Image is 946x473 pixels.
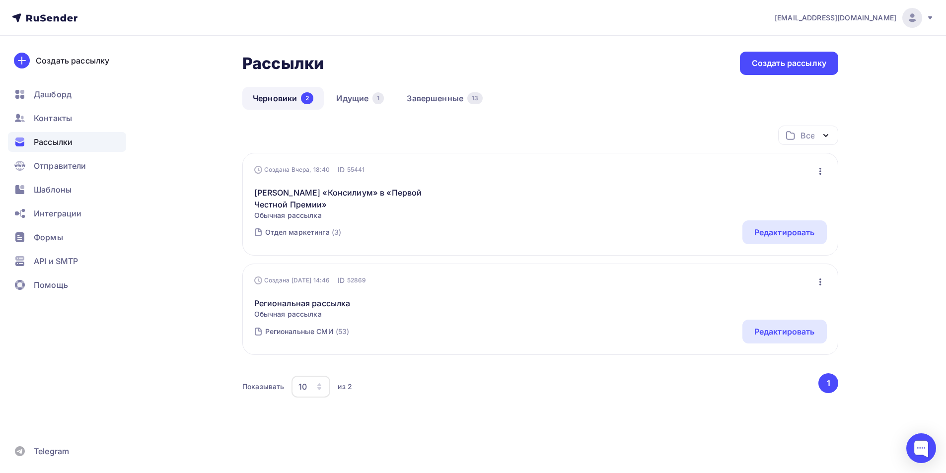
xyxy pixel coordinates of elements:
div: Создать рассылку [36,55,109,67]
div: 2 [301,92,313,104]
span: API и SMTP [34,255,78,267]
div: Создана [DATE] 14:46 [254,276,330,284]
div: 10 [298,381,307,393]
div: из 2 [338,382,352,392]
a: Черновики2 [242,87,324,110]
div: (3) [332,227,341,237]
a: Отправители [8,156,126,176]
span: Формы [34,231,63,243]
div: Показывать [242,382,284,392]
a: Шаблоны [8,180,126,200]
a: Региональные СМИ (53) [264,324,351,339]
div: (53) [336,327,350,337]
ul: Pagination [817,373,839,393]
span: 55441 [347,165,365,175]
span: 52869 [347,275,366,285]
button: Все [778,126,838,145]
div: Создать рассылку [752,58,826,69]
a: [PERSON_NAME] «Консилиум» в «Первой Честной Премии» [254,187,425,210]
span: ID [338,165,345,175]
div: Все [800,130,814,141]
span: [EMAIL_ADDRESS][DOMAIN_NAME] [775,13,896,23]
div: Региональные СМИ [265,327,334,337]
span: Дашборд [34,88,72,100]
a: Формы [8,227,126,247]
a: Контакты [8,108,126,128]
span: Помощь [34,279,68,291]
div: Отдел маркетинга [265,227,330,237]
a: Дашборд [8,84,126,104]
button: 10 [291,375,331,398]
a: [EMAIL_ADDRESS][DOMAIN_NAME] [775,8,934,28]
span: Обычная рассылка [254,309,351,319]
a: Завершенные13 [396,87,493,110]
div: 1 [372,92,384,104]
a: Региональная рассылка [254,297,351,309]
span: Интеграции [34,207,81,219]
span: Telegram [34,445,69,457]
a: Идущие1 [326,87,394,110]
button: Go to page 1 [818,373,838,393]
span: ID [338,275,345,285]
a: Рассылки [8,132,126,152]
a: Отдел маркетинга (3) [264,224,343,240]
span: Обычная рассылка [254,210,425,220]
h2: Рассылки [242,54,324,73]
span: Шаблоны [34,184,72,196]
span: Отправители [34,160,86,172]
div: 13 [467,92,483,104]
div: Создана Вчера, 18:40 [254,166,330,174]
div: Редактировать [754,326,815,338]
span: Рассылки [34,136,73,148]
div: Редактировать [754,226,815,238]
span: Контакты [34,112,72,124]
